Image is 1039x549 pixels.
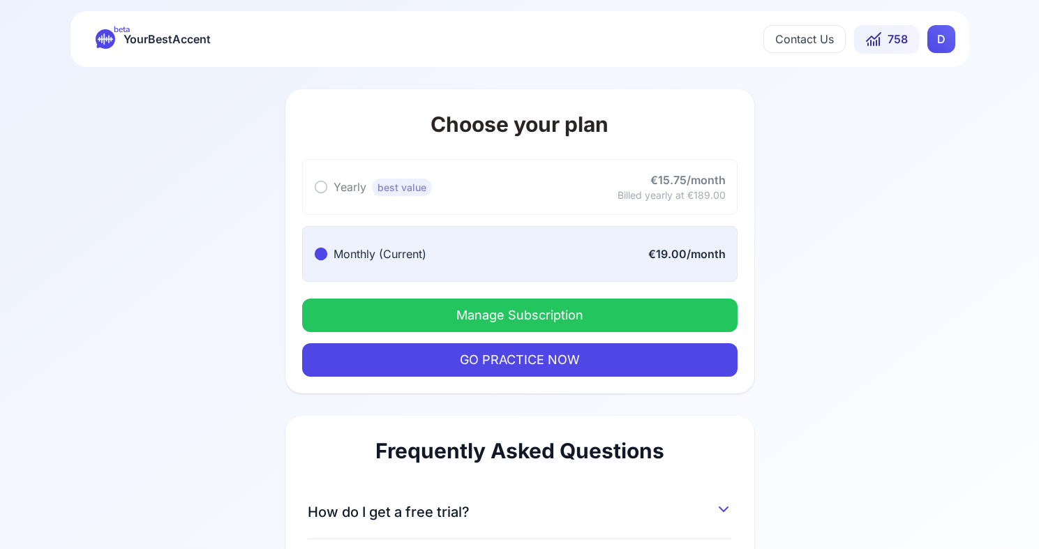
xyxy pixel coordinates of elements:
[927,25,955,53] div: D
[308,497,732,522] button: How do I get a free trial?
[854,25,919,53] button: 758
[648,246,726,262] div: €19.00/month
[618,172,726,188] div: €15.75/month
[334,180,366,194] span: Yearly
[302,159,738,215] button: Yearlybest value€15.75/monthBilled yearly at €189.00
[84,29,222,49] a: betaYourBestAccent
[302,112,738,137] h1: Choose your plan
[114,24,130,35] span: beta
[334,247,426,261] span: Monthly (Current)
[308,502,470,522] span: How do I get a free trial?
[618,188,726,202] div: Billed yearly at €189.00
[302,226,738,282] button: Monthly (Current)€19.00/month
[888,31,908,47] span: 758
[302,299,738,332] button: Manage Subscription
[927,25,955,53] button: DD
[124,29,211,49] span: YourBestAccent
[302,343,738,377] button: GO PRACTICE NOW
[308,438,732,463] h2: Frequently Asked Questions
[763,25,846,53] button: Contact Us
[372,179,432,196] span: best value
